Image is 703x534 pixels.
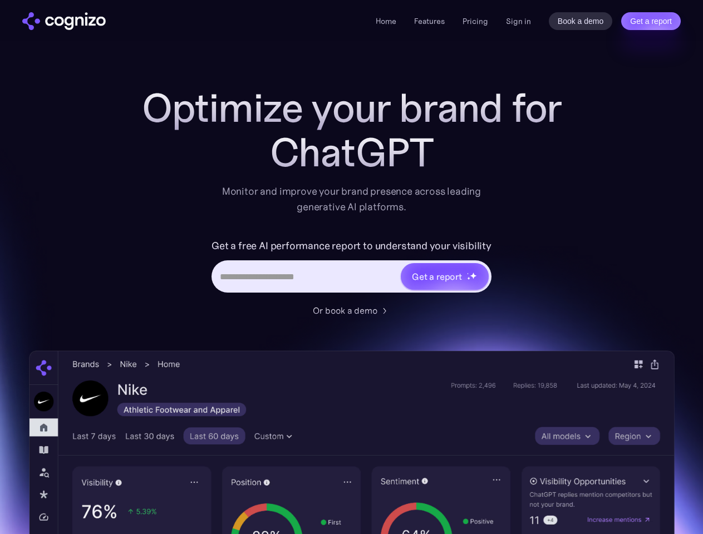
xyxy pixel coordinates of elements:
[414,16,445,26] a: Features
[463,16,488,26] a: Pricing
[621,12,681,30] a: Get a report
[215,184,489,215] div: Monitor and improve your brand presence across leading generative AI platforms.
[313,304,377,317] div: Or book a demo
[470,272,477,279] img: star
[129,86,574,130] h1: Optimize your brand for
[212,237,491,255] label: Get a free AI performance report to understand your visibility
[129,130,574,175] div: ChatGPT
[400,262,490,291] a: Get a reportstarstarstar
[467,273,469,274] img: star
[549,12,613,30] a: Book a demo
[467,276,471,280] img: star
[412,270,462,283] div: Get a report
[212,237,491,298] form: Hero URL Input Form
[376,16,396,26] a: Home
[313,304,391,317] a: Or book a demo
[506,14,531,28] a: Sign in
[22,12,106,30] a: home
[22,12,106,30] img: cognizo logo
